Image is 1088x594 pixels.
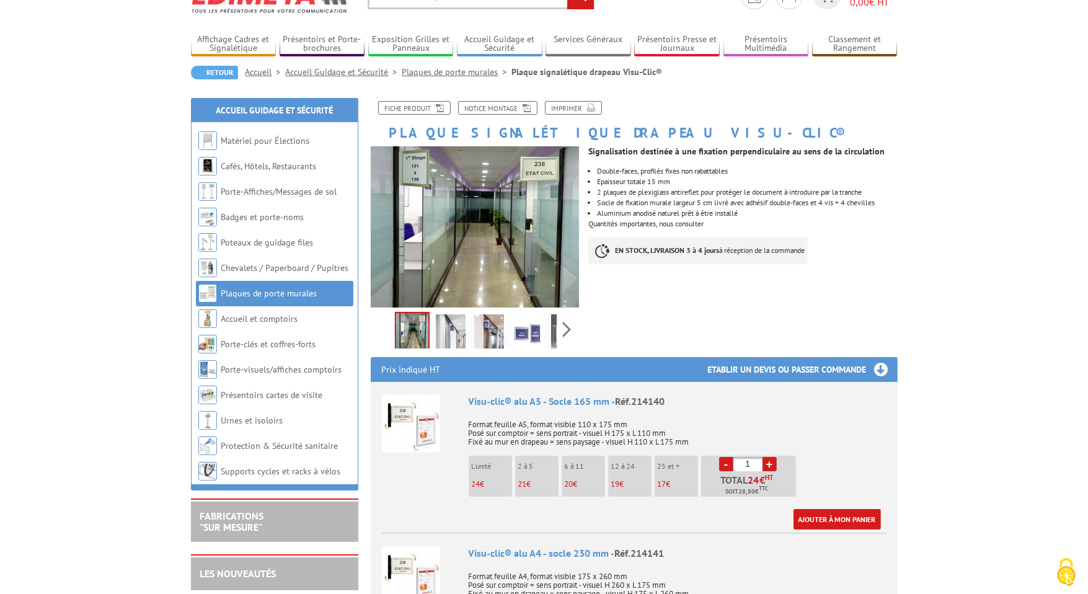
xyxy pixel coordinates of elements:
[658,480,698,489] p: €
[198,131,217,150] img: Matériel pour Élections
[615,547,665,559] span: Réf.214141
[469,546,887,561] div: Visu-clic® alu A4 - socle 230 mm -
[221,237,314,248] a: Poteaux de guidage files
[200,567,276,580] a: LES NOUVEAUTÉS
[738,487,755,497] span: 28,80
[512,66,663,78] li: Plaque signalétique drapeau Visu-Clic®
[198,462,217,481] img: Supports cycles et racks à vélos
[371,146,580,308] img: drapeau_accroche_murale_verticale_horizontale_mise_en_scene_214041_214143.png
[286,66,402,78] a: Accueil Guidage et Sécurité
[763,457,777,471] a: +
[198,309,217,328] img: Accueil et comptoirs
[545,101,602,115] a: Imprimer
[708,357,898,382] h3: Etablir un devis ou passer commande
[198,284,217,303] img: Plaques de porte murales
[616,395,665,407] span: Réf.214140
[221,364,342,375] a: Porte-visuels/affiches comptoirs
[191,66,238,79] a: Retour
[200,510,264,533] a: FABRICATIONS"Sur Mesure"
[611,462,652,471] p: 12 à 24
[221,313,298,324] a: Accueil et comptoirs
[221,389,323,401] a: Présentoirs cartes de visite
[368,34,454,55] a: Exposition Grilles et Panneaux
[221,211,304,223] a: Badges et porte-noms
[436,314,466,353] img: drapeau_accroche_murale_verticalemise_en_scene_214145.jpg
[472,480,512,489] p: €
[280,34,365,55] a: Présentoirs et Porte-brochures
[812,34,898,55] a: Classement et Rangement
[198,386,217,404] img: Présentoirs cartes de visite
[402,66,512,78] a: Plaques de porte murales
[221,135,310,146] a: Matériel pour Élections
[561,319,573,340] span: Next
[723,34,809,55] a: Présentoirs Multimédia
[221,440,338,451] a: Protection & Sécurité sanitaire
[378,101,451,115] a: Fiche produit
[565,480,605,489] p: €
[457,34,542,55] a: Accueil Guidage et Sécurité
[198,437,217,455] img: Protection & Sécurité sanitaire
[597,188,897,196] li: 2 plaques de plexiglass antireflet pour protéger le document à introduire par la tranche
[474,314,504,353] img: drapeau_accroche_murale_horizontale_mise_en_scene_214141.jpg
[725,487,768,497] span: Soit €
[221,262,349,273] a: Chevalets / Paperboard / Pupitres
[551,314,581,353] img: 214140_214141_214142_214143_214144_214145_changement_affiche.jpg
[396,313,428,352] img: drapeau_accroche_murale_verticale_horizontale_mise_en_scene_214041_214143.png
[469,412,887,446] p: Format feuille A5, format visible 110 x 175 mm Posé sur comptoir = sens portrait - visuel H 175 x...
[518,462,559,471] p: 2 à 5
[518,479,527,489] span: 21
[597,210,897,217] li: Aluminium anodisé naturel prêt à être installé
[597,178,897,185] li: Epaisseur totale 15 mm
[221,466,341,477] a: Supports cycles et racks à vélos
[221,339,316,350] a: Porte-clés et coffres-forts
[221,415,283,426] a: Urnes et isoloirs
[472,462,512,471] p: L'unité
[611,479,620,489] span: 19
[198,259,217,277] img: Chevalets / Paperboard / Pupitres
[546,34,631,55] a: Services Généraux
[221,186,337,197] a: Porte-Affiches/Messages de sol
[458,101,537,115] a: Notice Montage
[565,462,605,471] p: 6 à 11
[513,314,542,353] img: drapeau_accroche_murale_verticale_horizontale_214041_214043.jpg
[472,479,480,489] span: 24
[611,480,652,489] p: €
[191,34,276,55] a: Affichage Cadres et Signalétique
[198,335,217,353] img: Porte-clés et coffres-forts
[198,411,217,430] img: Urnes et isoloirs
[221,288,317,299] a: Plaques de porte murales
[1051,557,1082,588] img: Cookies (fenêtre modale)
[759,475,765,485] span: €
[588,237,808,264] p: à réception de la commande
[382,357,441,382] p: Prix indiqué HT
[245,66,286,78] a: Accueil
[198,208,217,226] img: Badges et porte-noms
[1045,552,1088,594] button: Cookies (fenêtre modale)
[597,199,897,206] li: Socle de fixation murale largeur 5 cm livré avec adhésif double-faces et 4 vis + 4 chevilles
[198,233,217,252] img: Poteaux de guidage files
[759,485,768,492] sup: TTC
[198,182,217,201] img: Porte-Affiches/Messages de sol
[469,394,887,409] div: Visu-clic® alu A5 - Socle 165 mm -
[597,167,897,175] li: Double-faces, profilés fixes non rabattables
[198,157,217,175] img: Cafés, Hôtels, Restaurants
[704,475,796,497] p: Total
[518,480,559,489] p: €
[634,34,720,55] a: Présentoirs Presse et Journaux
[658,479,666,489] span: 17
[216,105,333,116] a: Accueil Guidage et Sécurité
[794,509,881,530] a: Ajouter à mon panier
[748,475,759,485] span: 24
[719,457,733,471] a: -
[658,462,698,471] p: 25 et +
[198,360,217,379] img: Porte-visuels/affiches comptoirs
[765,473,773,482] sup: HT
[615,246,719,255] strong: EN STOCK, LIVRAISON 3 à 4 jours
[565,479,573,489] span: 20
[588,140,906,277] div: Quantités importantes, nous consulter
[221,161,317,172] a: Cafés, Hôtels, Restaurants
[588,146,885,157] strong: Signalisation destinée à une fixation perpendiculaire au sens de la circulation
[382,394,440,453] img: Visu-clic® alu A5 - Socle 165 mm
